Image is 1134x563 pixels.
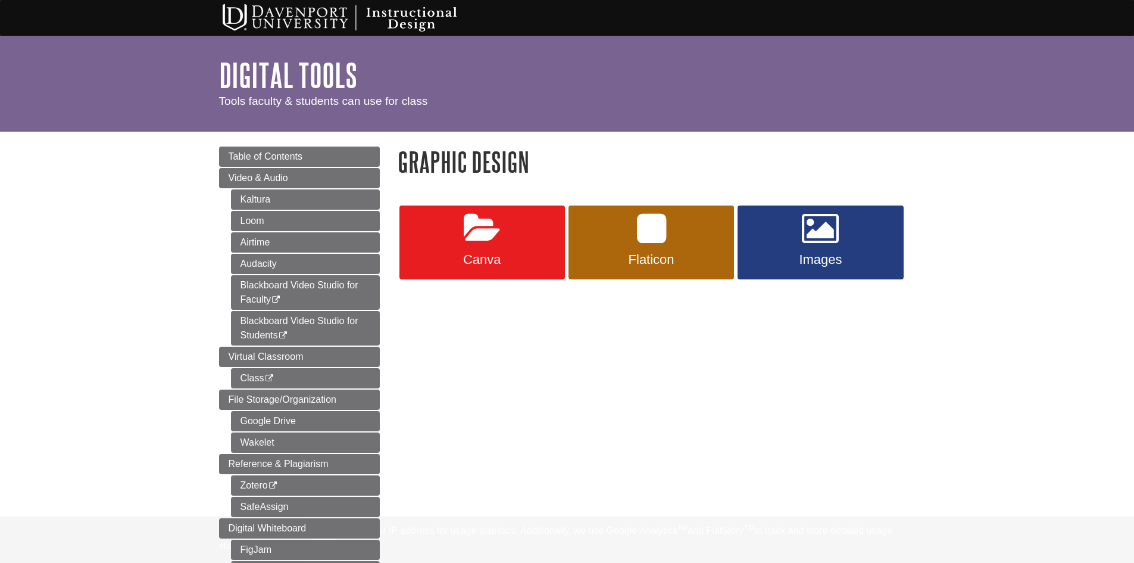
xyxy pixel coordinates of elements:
[399,206,565,279] a: Canva
[231,232,380,253] a: Airtime
[231,275,380,310] a: Blackboard Video Studio for Faculty
[229,151,303,161] span: Table of Contents
[278,332,288,340] i: This link opens in a new window
[219,518,380,539] a: Digital Whiteboard
[568,206,734,279] a: Flaticon
[264,375,274,382] i: This link opens in a new window
[219,524,916,556] div: This site uses cookies and records your IP address for usage statistics. Additionally, we use Goo...
[219,57,357,94] a: Digital Tools
[231,211,380,231] a: Loom
[746,252,894,267] span: Images
[398,147,916,177] h1: Graphic Design
[231,411,380,431] a: Google Drive
[231,540,380,560] a: FigJam
[744,524,754,532] sup: TM
[219,347,380,367] a: Virtual Classroom
[231,368,380,388] a: Class
[231,475,380,496] a: Zotero
[231,189,380,210] a: Kaltura
[229,173,288,183] span: Video & Audio
[219,147,380,167] a: Table of Contents
[213,3,499,33] img: Davenport University Instructional Design
[229,459,329,469] span: Reference & Plagiarism
[229,523,307,533] span: Digital Whiteboard
[231,497,380,517] a: SafeAssign
[408,252,556,267] span: Canva
[219,168,380,188] a: Video & Audio
[231,433,380,453] a: Wakelet
[231,254,380,274] a: Audacity
[271,296,281,304] i: This link opens in a new window
[219,390,380,410] a: File Storage/Organization
[219,95,428,107] span: Tools faculty & students can use for class
[677,524,688,532] sup: TM
[268,482,278,490] i: This link opens in a new window
[229,352,304,362] span: Virtual Classroom
[231,311,380,346] a: Blackboard Video Studio for Students
[229,394,336,405] span: File Storage/Organization
[219,454,380,474] a: Reference & Plagiarism
[738,206,903,279] a: Images
[577,252,725,267] span: Flaticon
